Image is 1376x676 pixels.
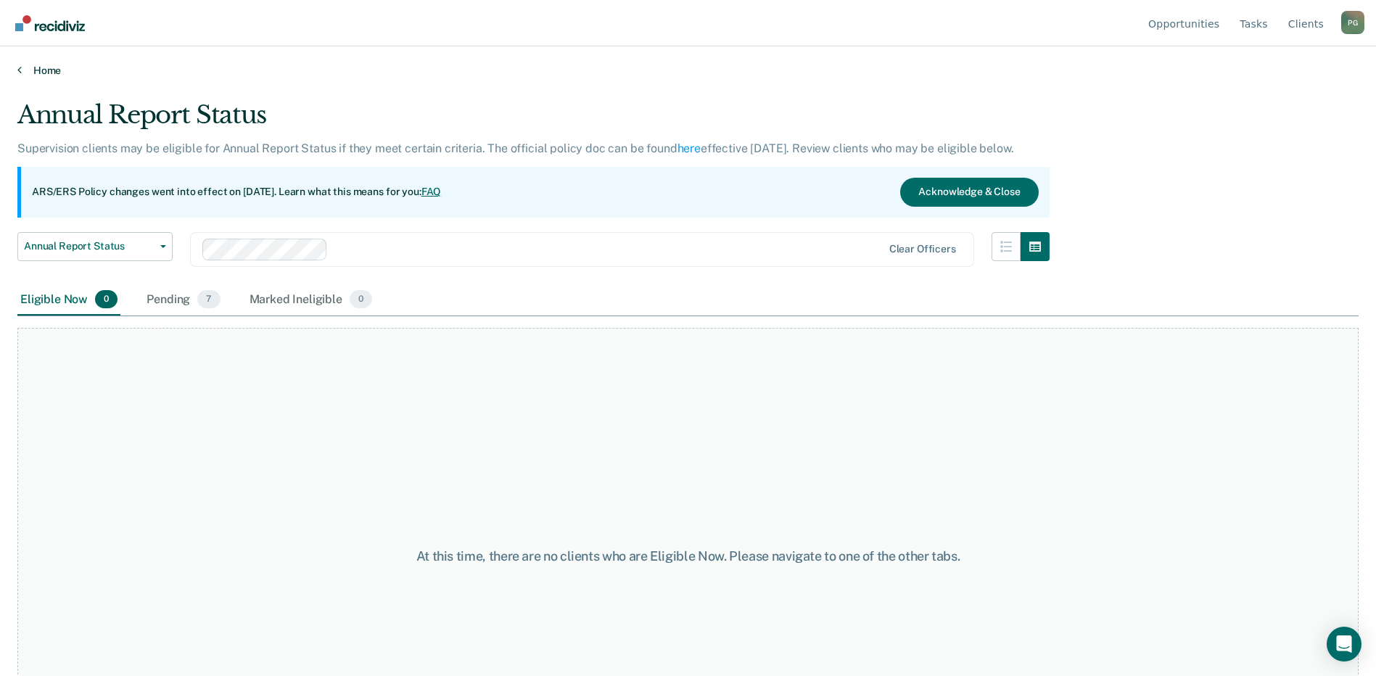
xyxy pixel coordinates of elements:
a: here [677,141,701,155]
button: Acknowledge & Close [900,178,1038,207]
img: Recidiviz [15,15,85,31]
p: Supervision clients may be eligible for Annual Report Status if they meet certain criteria. The o... [17,141,1013,155]
div: Eligible Now0 [17,284,120,316]
div: P G [1341,11,1364,34]
span: 0 [350,290,372,309]
div: Marked Ineligible0 [247,284,376,316]
div: Pending7 [144,284,223,316]
p: ARS/ERS Policy changes went into effect on [DATE]. Learn what this means for you: [32,185,441,199]
div: Open Intercom Messenger [1327,627,1361,661]
span: Annual Report Status [24,240,155,252]
span: 7 [197,290,220,309]
div: Clear officers [889,243,956,255]
a: FAQ [421,186,442,197]
button: Annual Report Status [17,232,173,261]
div: At this time, there are no clients who are Eligible Now. Please navigate to one of the other tabs. [353,548,1023,564]
span: 0 [95,290,118,309]
a: Home [17,64,1359,77]
button: Profile dropdown button [1341,11,1364,34]
div: Annual Report Status [17,100,1050,141]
